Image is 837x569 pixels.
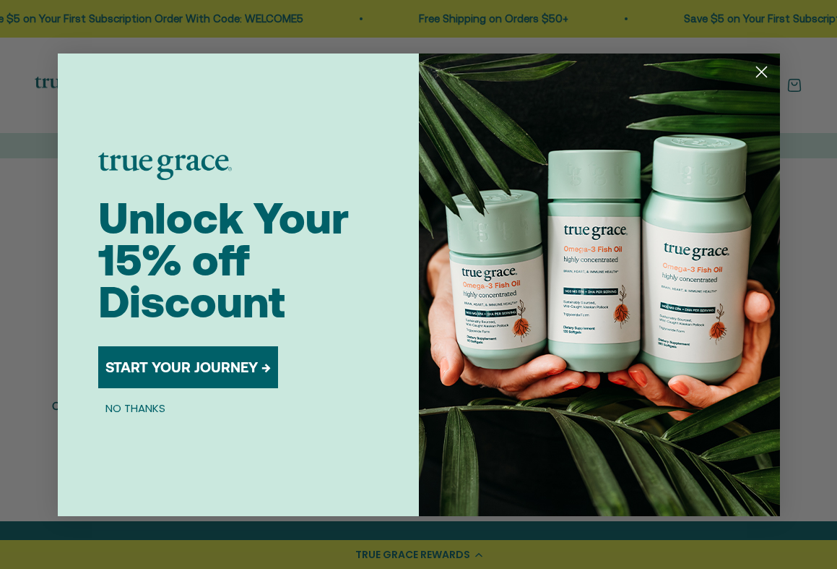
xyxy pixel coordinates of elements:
img: logo placeholder [98,153,232,180]
button: START YOUR JOURNEY → [98,346,278,388]
button: Close dialog [749,59,774,85]
img: 098727d5-50f8-4f9b-9554-844bb8da1403.jpeg [419,54,780,516]
button: NO THANKS [98,400,173,417]
span: Unlock Your 15% off Discount [98,193,349,327]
